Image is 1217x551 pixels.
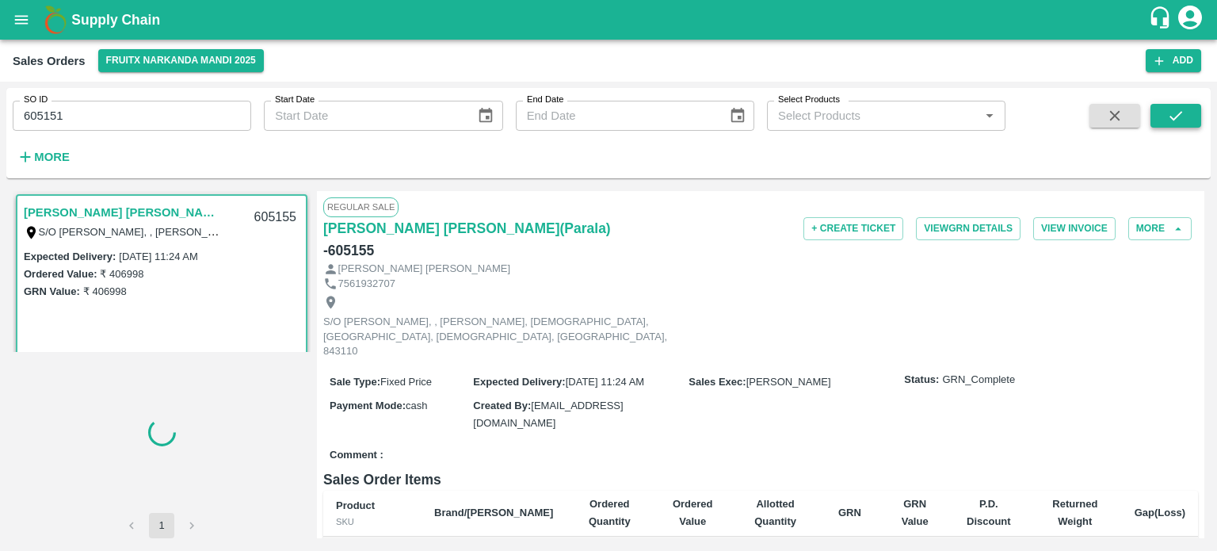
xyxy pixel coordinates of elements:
span: Regular Sale [323,197,399,216]
div: Sales Orders [13,51,86,71]
button: Open [979,105,1000,126]
a: Supply Chain [71,9,1148,31]
label: Ordered Value: [24,268,97,280]
b: Brand/[PERSON_NAME] [434,507,553,518]
label: Expected Delivery : [473,376,565,388]
label: GRN Value: [24,285,80,297]
b: Ordered Value [673,498,713,527]
nav: pagination navigation [116,513,207,538]
b: Returned Weight [1052,498,1097,527]
b: Allotted Quantity [754,498,796,527]
label: Select Products [778,94,840,106]
input: End Date [516,101,716,131]
b: GRN [838,507,861,518]
label: End Date [527,94,563,106]
label: Sales Exec : [689,376,746,388]
b: Ordered Quantity [589,498,631,527]
button: More [1128,217,1192,240]
span: GRN_Complete [942,373,1015,388]
h6: - 605155 [323,239,374,262]
input: Select Products [772,105,975,126]
img: logo [40,4,71,36]
span: [DATE] 11:24 AM [566,376,644,388]
p: 7561932707 [338,277,395,292]
b: P.D. Discount [967,498,1011,527]
label: SO ID [24,94,48,106]
label: Start Date [275,94,315,106]
span: Fixed Price [380,376,432,388]
label: Sale Type : [330,376,380,388]
div: customer-support [1148,6,1176,34]
button: page 1 [149,513,174,538]
button: View Invoice [1033,217,1116,240]
b: GRN Value [902,498,929,527]
button: Select DC [98,49,264,72]
button: More [13,143,74,170]
span: [PERSON_NAME] [746,376,831,388]
span: [EMAIL_ADDRESS][DOMAIN_NAME] [473,400,623,429]
b: Gap(Loss) [1135,507,1185,518]
div: account of current user [1176,3,1204,36]
span: cash [406,400,427,411]
div: 605155 [245,199,306,236]
p: S/O [PERSON_NAME], , [PERSON_NAME], [DEMOGRAPHIC_DATA], [GEOGRAPHIC_DATA], [DEMOGRAPHIC_DATA], [G... [323,315,680,359]
label: Expected Delivery : [24,251,116,262]
a: [PERSON_NAME] [PERSON_NAME](Parala) [24,202,222,223]
label: Status: [904,373,939,388]
button: + Create Ticket [803,217,903,240]
button: Add [1146,49,1201,72]
p: [PERSON_NAME] [PERSON_NAME] [338,262,510,277]
label: ₹ 406998 [100,268,143,280]
b: Supply Chain [71,12,160,28]
label: S/O [PERSON_NAME], , [PERSON_NAME], [DEMOGRAPHIC_DATA], [GEOGRAPHIC_DATA], [DEMOGRAPHIC_DATA], [G... [39,225,748,238]
label: ₹ 406998 [83,285,127,297]
button: Choose date [471,101,501,131]
button: ViewGRN Details [916,217,1021,240]
div: SKU [336,515,409,529]
input: Start Date [264,101,464,131]
button: open drawer [3,2,40,38]
input: Enter SO ID [13,101,251,131]
a: [PERSON_NAME] [PERSON_NAME](Parala) [323,217,611,239]
label: [DATE] 11:24 AM [119,251,197,262]
h6: Sales Order Items [323,469,1198,491]
strong: More [34,151,70,163]
label: Payment Mode : [330,400,406,411]
label: Comment : [330,448,383,463]
label: Created By : [473,400,531,411]
b: Product [336,499,375,511]
button: Choose date [723,101,753,131]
